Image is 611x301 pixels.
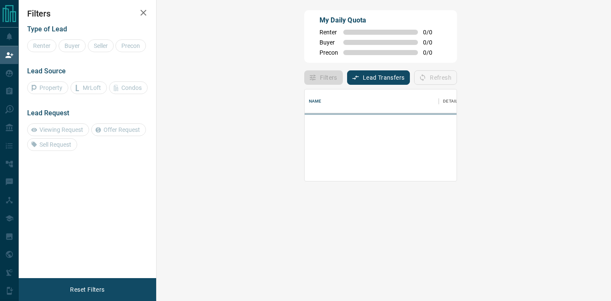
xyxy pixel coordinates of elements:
[320,49,338,56] span: Precon
[423,29,442,36] span: 0 / 0
[320,39,338,46] span: Buyer
[423,49,442,56] span: 0 / 0
[320,29,338,36] span: Renter
[27,67,66,75] span: Lead Source
[309,89,322,113] div: Name
[27,8,148,19] h2: Filters
[27,25,67,33] span: Type of Lead
[64,282,110,297] button: Reset Filters
[347,70,410,85] button: Lead Transfers
[27,109,69,117] span: Lead Request
[423,39,442,46] span: 0 / 0
[305,89,439,113] div: Name
[320,15,442,25] p: My Daily Quota
[443,89,460,113] div: Details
